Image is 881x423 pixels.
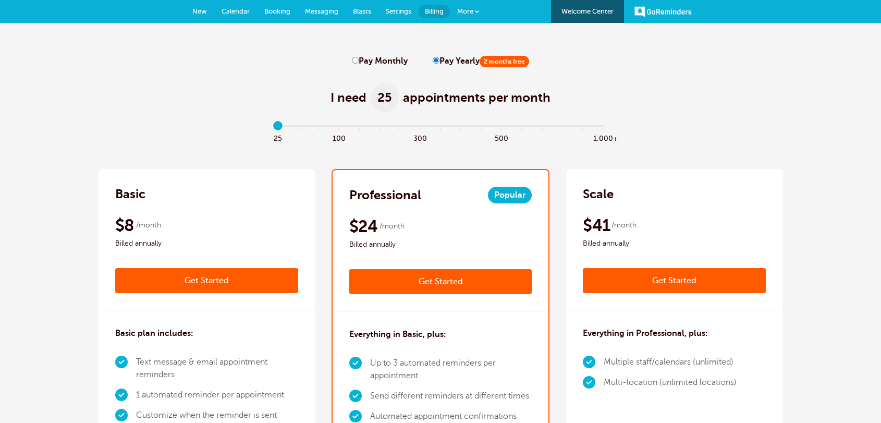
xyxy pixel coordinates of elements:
h3: Everything in Basic, plus: [349,328,446,341]
li: Text message & email appointment reminders [136,352,298,385]
a: Get Started [349,269,532,294]
a: Get Started [115,268,298,293]
label: Pay Monthly [352,56,408,66]
input: Pay Yearly2 months free [433,57,439,64]
li: Send different reminders at different times [370,386,532,406]
span: Blasts [353,7,371,15]
span: Settings [386,7,411,15]
li: Multiple staff/calendars (unlimited) [604,352,737,372]
input: Pay Monthly [352,57,359,64]
span: More [457,7,473,15]
li: Multi-location (unlimited locations) [604,372,737,393]
span: 25 [371,83,399,112]
span: /month [380,220,405,233]
span: Booking [264,7,290,15]
span: 100 [329,131,349,143]
span: appointments per month [403,89,550,106]
span: $24 [349,216,378,237]
a: Billing [419,5,450,18]
span: Billed annually [115,237,298,250]
span: 25 [268,131,288,143]
span: Messaging [305,7,338,15]
li: 1 automated reminder per appointment [136,385,298,405]
span: /month [611,219,637,232]
h3: Everything in Professional, plus: [583,327,708,340]
span: I need [331,89,366,106]
span: Billed annually [583,237,766,250]
span: /month [136,219,161,232]
li: Up to 3 automated reminders per appointment [370,353,532,386]
span: $41 [583,215,610,236]
h2: Scale [583,186,614,202]
span: $8 [115,215,134,236]
h2: Basic [115,186,145,202]
h2: Professional [349,187,421,203]
a: Get Started [583,268,766,293]
span: Billing [425,7,444,15]
label: Pay Yearly [433,56,529,66]
span: 500 [492,131,512,143]
span: 300 [410,131,431,143]
span: Calendar [222,7,250,15]
span: 1,000+ [593,131,614,143]
h3: Basic plan includes: [115,327,193,340]
span: 2 months free [480,56,529,67]
span: Billed annually [349,238,532,251]
span: New [192,7,207,15]
span: Popular [488,187,532,203]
